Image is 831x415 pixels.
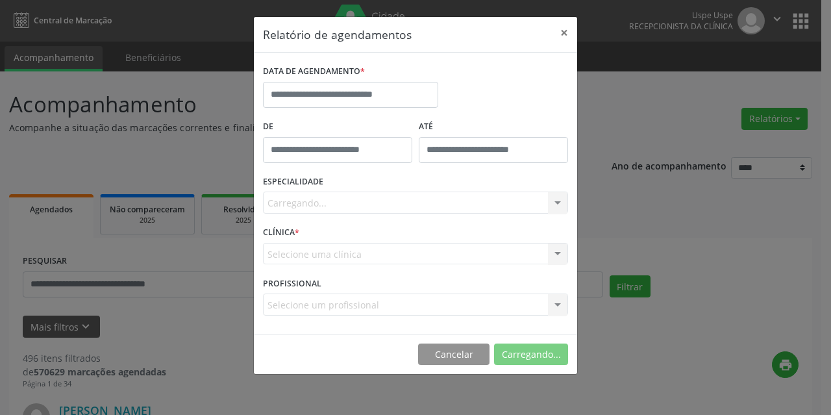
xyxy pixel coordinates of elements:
button: Carregando... [494,344,568,366]
label: DATA DE AGENDAMENTO [263,62,365,82]
label: PROFISSIONAL [263,273,321,294]
label: De [263,117,412,137]
h5: Relatório de agendamentos [263,26,412,43]
button: Cancelar [418,344,490,366]
label: ESPECIALIDADE [263,172,323,192]
label: CLÍNICA [263,223,299,243]
label: ATÉ [419,117,568,137]
button: Close [551,17,577,49]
